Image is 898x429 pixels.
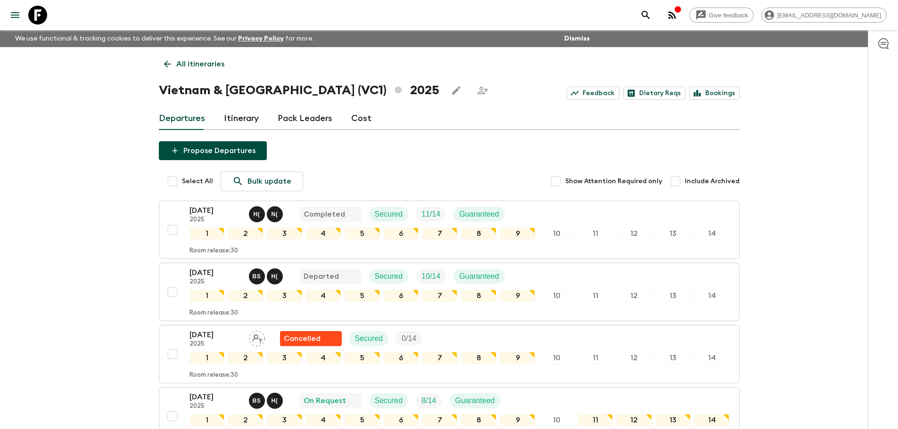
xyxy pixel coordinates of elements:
[617,352,651,364] div: 12
[375,395,403,406] p: Secured
[369,207,409,222] div: Secured
[539,227,574,240] div: 10
[562,32,592,45] button: Dismiss
[304,209,345,220] p: Completed
[500,352,535,364] div: 9
[500,414,535,426] div: 9
[772,12,886,19] span: [EMAIL_ADDRESS][DOMAIN_NAME]
[249,209,285,217] span: Hai (Le Mai) Nhat, Nak (Vong) Sararatanak
[422,414,457,426] div: 7
[189,227,224,240] div: 1
[694,352,729,364] div: 14
[304,271,339,282] p: Departed
[422,290,457,302] div: 7
[267,227,302,240] div: 3
[694,290,729,302] div: 14
[416,269,446,284] div: Trip Fill
[689,87,740,100] a: Bookings
[384,414,419,426] div: 6
[422,227,457,240] div: 7
[280,331,342,346] div: Flash Pack cancellation
[539,352,574,364] div: 10
[459,271,499,282] p: Guaranteed
[224,107,259,130] a: Itinerary
[656,414,691,426] div: 13
[355,333,383,344] p: Secured
[578,352,613,364] div: 11
[189,216,241,224] p: 2025
[253,397,261,405] p: B S
[565,177,662,186] span: Show Attention Required only
[249,393,285,409] button: BSH(
[402,333,416,344] p: 0 / 14
[369,393,409,408] div: Secured
[345,227,379,240] div: 5
[375,209,403,220] p: Secured
[656,290,691,302] div: 13
[689,8,754,23] a: Give feedback
[306,352,341,364] div: 4
[422,352,457,364] div: 7
[345,290,379,302] div: 5
[159,55,230,73] a: All itineraries
[228,414,263,426] div: 2
[617,290,651,302] div: 12
[189,329,241,340] p: [DATE]
[369,269,409,284] div: Secured
[473,81,492,100] span: Share this itinerary
[306,227,341,240] div: 4
[623,87,685,100] a: Dietary Reqs
[567,87,619,100] a: Feedback
[11,30,317,47] p: We use functional & tracking cookies to deliver this experience. See our for more.
[396,331,422,346] div: Trip Fill
[304,395,346,406] p: On Request
[384,227,419,240] div: 6
[500,290,535,302] div: 9
[351,107,371,130] a: Cost
[421,271,440,282] p: 10 / 14
[656,352,691,364] div: 13
[636,6,655,24] button: search adventures
[349,331,389,346] div: Secured
[375,271,403,282] p: Secured
[455,395,495,406] p: Guaranteed
[416,207,446,222] div: Trip Fill
[704,12,753,19] span: Give feedback
[182,177,213,186] span: Select All
[189,267,241,278] p: [DATE]
[578,414,613,426] div: 11
[189,391,241,403] p: [DATE]
[6,6,25,24] button: menu
[189,205,241,216] p: [DATE]
[159,107,205,130] a: Departures
[189,403,241,410] p: 2025
[284,333,321,344] p: Cancelled
[249,271,285,279] span: Bo Sowath, Hai (Le Mai) Nhat
[500,227,535,240] div: 9
[421,209,440,220] p: 11 / 14
[461,290,496,302] div: 8
[189,340,241,348] p: 2025
[539,290,574,302] div: 10
[447,81,466,100] button: Edit this itinerary
[578,290,613,302] div: 11
[694,414,729,426] div: 14
[247,176,291,187] p: Bulk update
[617,414,651,426] div: 12
[267,414,302,426] div: 3
[189,414,224,426] div: 1
[159,263,740,321] button: [DATE]2025Bo Sowath, Hai (Le Mai) NhatDepartedSecuredTrip FillGuaranteed1234567891011121314Room r...
[306,414,341,426] div: 4
[461,414,496,426] div: 8
[306,290,341,302] div: 4
[228,290,263,302] div: 2
[267,352,302,364] div: 3
[617,227,651,240] div: 12
[221,171,303,191] a: Bulk update
[159,201,740,259] button: [DATE]2025Hai (Le Mai) Nhat, Nak (Vong) SararatanakCompletedSecuredTrip FillGuaranteed12345678910...
[249,333,265,341] span: Assign pack leader
[761,8,887,23] div: [EMAIL_ADDRESS][DOMAIN_NAME]
[189,309,238,317] p: Room release: 30
[249,396,285,403] span: Bo Sowath, Hai (Le Mai) Nhat
[459,209,499,220] p: Guaranteed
